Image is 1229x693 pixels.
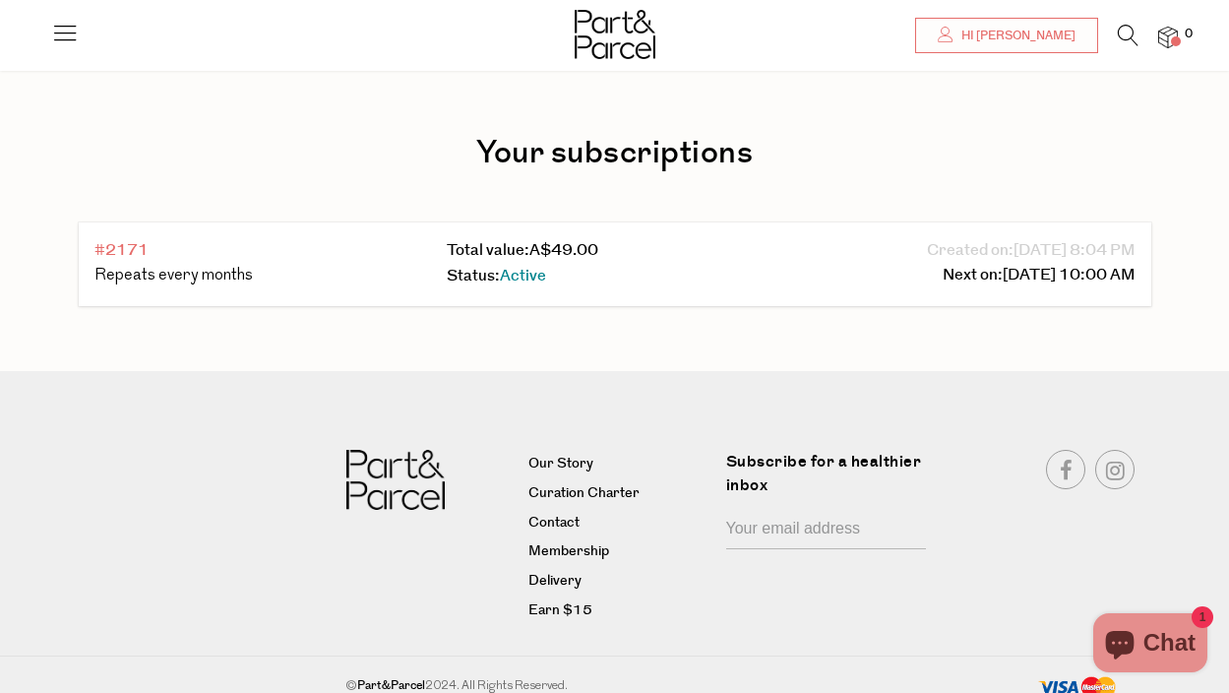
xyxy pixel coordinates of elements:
[915,18,1098,53] a: Hi [PERSON_NAME]
[346,450,445,510] img: Part&Parcel
[528,453,710,476] a: Our Story
[575,10,655,59] img: Part&Parcel
[726,512,926,549] input: Your email address
[1014,238,1136,264] span: [DATE] 8:04 PM
[528,540,710,564] a: Membership
[1087,613,1213,677] inbox-online-store-chat: Shopify online store chat
[500,265,546,287] span: Active
[447,265,546,287] a: Status:Active
[528,512,710,535] a: Contact
[94,239,149,262] a: #2171
[1003,263,1136,288] span: [DATE] 10:00 AM
[529,239,598,262] span: A$49.00
[447,239,598,262] a: Total value:A$49.00
[94,264,431,289] div: Repeats every months
[927,238,1136,264] a: Created on:[DATE] 8:04 PM
[94,131,1136,175] h1: Your subscriptions
[528,599,710,623] a: Earn $15
[943,263,1136,288] a: Next on:[DATE] 10:00 AM
[1158,27,1178,47] a: 0
[1180,26,1198,43] span: 0
[528,570,710,594] a: Delivery
[726,450,938,512] label: Subscribe for a healthier inbox
[956,28,1075,44] span: Hi [PERSON_NAME]
[528,482,710,506] a: Curation Charter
